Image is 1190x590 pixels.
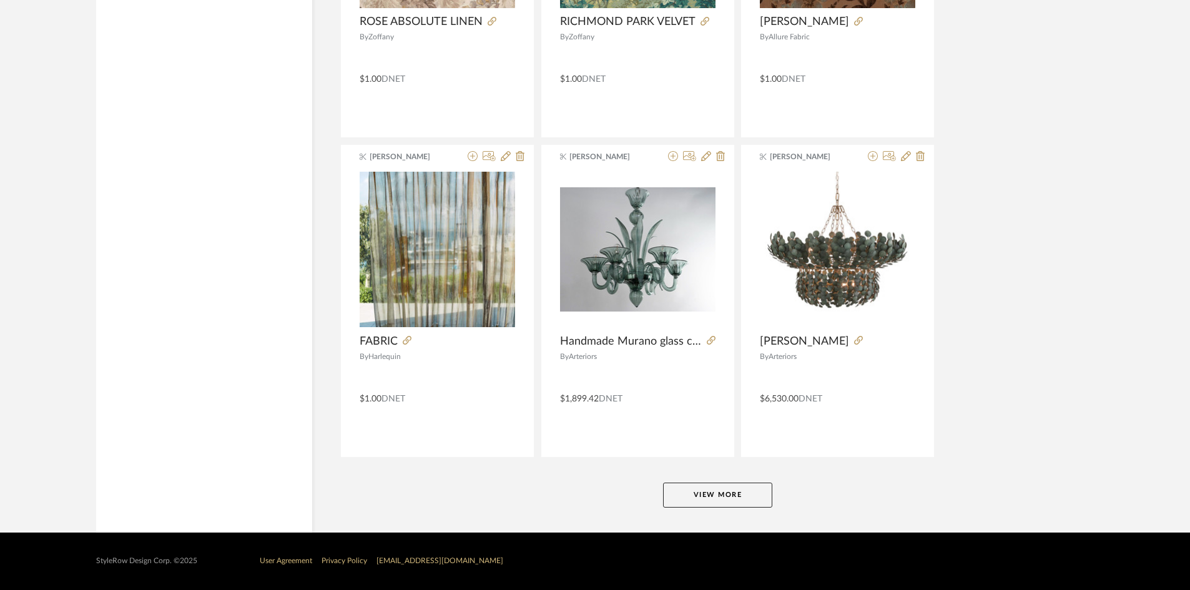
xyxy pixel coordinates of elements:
span: $1,899.42 [560,395,599,403]
span: By [360,353,368,360]
span: [PERSON_NAME] [760,335,849,348]
span: By [760,353,769,360]
span: ROSE ABSOLUTE LINEN [360,15,483,29]
span: DNET [599,395,622,403]
span: [PERSON_NAME] [569,151,648,162]
img: Bilal Chandelier [760,172,915,327]
a: Privacy Policy [322,557,367,564]
span: By [760,33,769,41]
button: View More [663,483,772,508]
img: FABRIC [360,172,515,327]
span: [PERSON_NAME] [770,151,848,162]
span: DNET [799,395,822,403]
span: By [560,33,569,41]
a: [EMAIL_ADDRESS][DOMAIN_NAME] [376,557,503,564]
span: Arteriors [769,353,797,360]
span: Handmade Murano glass chandelier Rialto green color with artistic decorations, 6 lights, handmade... [560,335,702,348]
span: FABRIC [360,335,398,348]
a: User Agreement [260,557,312,564]
img: Handmade Murano glass chandelier Rialto green color with artistic decorations, 6 lights, handmade... [560,187,715,311]
span: $1.00 [360,395,381,403]
span: DNET [381,395,405,403]
span: DNET [582,75,606,84]
span: $1.00 [360,75,381,84]
span: $6,530.00 [760,395,799,403]
span: Zoffany [368,33,394,41]
span: Harlequin [368,353,401,360]
span: DNET [381,75,405,84]
span: Allure Fabric [769,33,810,41]
span: $1.00 [760,75,782,84]
span: Zoffany [569,33,594,41]
div: StyleRow Design Corp. ©2025 [96,556,197,566]
span: By [360,33,368,41]
span: RICHMOND PARK VELVET [560,15,696,29]
span: $1.00 [560,75,582,84]
span: DNET [782,75,805,84]
span: [PERSON_NAME] [370,151,448,162]
span: [PERSON_NAME] [760,15,849,29]
span: Arteriors [569,353,597,360]
span: By [560,353,569,360]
